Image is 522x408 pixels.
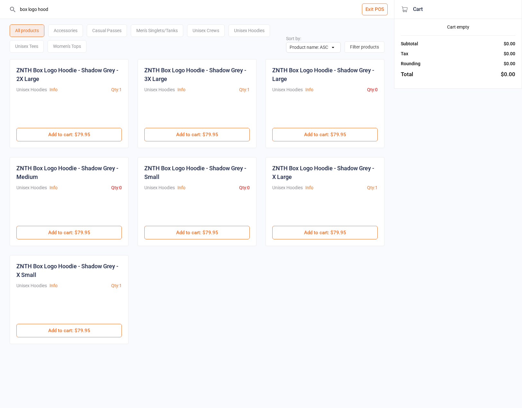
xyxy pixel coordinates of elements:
[144,128,250,141] button: Add to cart: $79.95
[48,24,83,37] div: Accessories
[111,86,122,93] div: Qty: 1
[177,184,185,191] button: Info
[144,164,250,181] div: ZNTH Box Logo Hoodie - Shadow Grey - Small
[131,24,183,37] div: Men's Singlets/Tanks
[401,24,515,31] div: Cart empty
[239,86,250,93] div: Qty: 1
[286,36,301,41] label: Sort by:
[87,24,127,37] div: Casual Passes
[229,24,270,37] div: Unisex Hoodies
[272,66,378,83] div: ZNTH Box Logo Hoodie - Shadow Grey - Large
[144,86,175,93] div: Unisex Hoodies
[50,184,58,191] button: Info
[16,66,122,83] div: ZNTH Box Logo Hoodie - Shadow Grey - 2X Large
[305,184,313,191] button: Info
[16,226,122,239] button: Add to cart: $79.95
[50,282,58,289] button: Info
[16,86,47,93] div: Unisex Hoodies
[501,70,515,79] div: $0.00
[16,262,122,279] div: ZNTH Box Logo Hoodie - Shadow Grey - X Small
[239,184,250,191] div: Qty: 0
[144,66,250,83] div: ZNTH Box Logo Hoodie - Shadow Grey - 3X Large
[10,24,44,37] div: All products
[305,86,313,93] button: Info
[272,226,378,239] button: Add to cart: $79.95
[272,128,378,141] button: Add to cart: $79.95
[367,184,378,191] div: Qty: 1
[48,40,86,53] div: Women's Tops
[177,86,185,93] button: Info
[504,60,515,67] div: $0.00
[272,164,378,181] div: ZNTH Box Logo Hoodie - Shadow Grey - X Large
[401,70,413,79] div: Total
[16,282,47,289] div: Unisex Hoodies
[401,50,408,57] div: Tax
[10,40,44,53] div: Unisex Tees
[50,86,58,93] button: Info
[362,4,388,15] button: Exit POS
[272,86,303,93] div: Unisex Hoodies
[16,324,122,337] button: Add to cart: $79.95
[16,164,122,181] div: ZNTH Box Logo Hoodie - Shadow Grey - Medium
[187,24,225,37] div: Unisex Crews
[144,184,175,191] div: Unisex Hoodies
[16,184,47,191] div: Unisex Hoodies
[367,86,378,93] div: Qty: 0
[401,40,418,47] div: Subtotal
[16,128,122,141] button: Add to cart: $79.95
[401,60,420,67] div: Rounding
[504,40,515,47] div: $0.00
[144,226,250,239] button: Add to cart: $79.95
[111,282,122,289] div: Qty: 1
[111,184,122,191] div: Qty: 0
[504,50,515,57] div: $0.00
[345,41,384,53] button: Filter products
[272,184,303,191] div: Unisex Hoodies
